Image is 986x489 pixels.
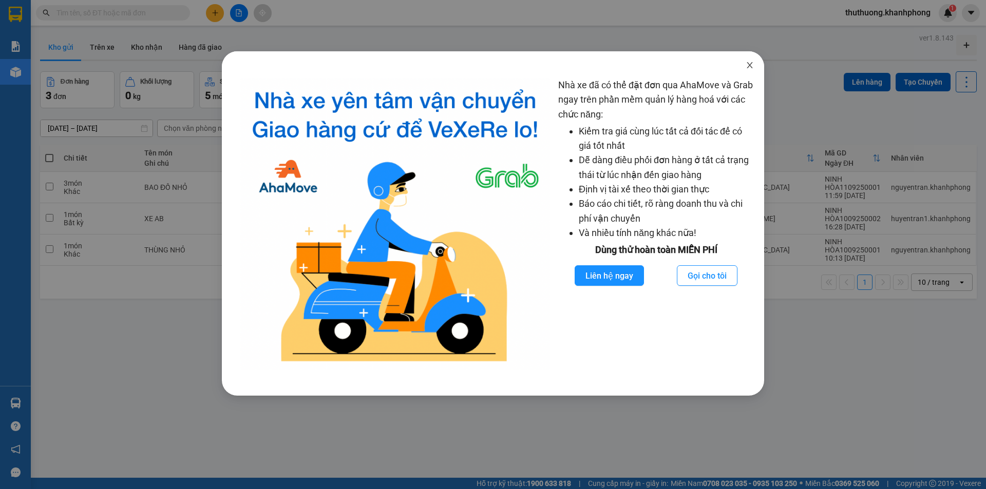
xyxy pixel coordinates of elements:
img: logo [240,78,550,370]
li: Dễ dàng điều phối đơn hàng ở tất cả trạng thái từ lúc nhận đến giao hàng [579,153,754,182]
span: Liên hệ ngay [585,269,633,282]
button: Liên hệ ngay [575,265,644,286]
div: Nhà xe đã có thể đặt đơn qua AhaMove và Grab ngay trên phần mềm quản lý hàng hoá với các chức năng: [558,78,754,370]
li: Định vị tài xế theo thời gian thực [579,182,754,197]
li: Và nhiều tính năng khác nữa! [579,226,754,240]
span: close [746,61,754,69]
button: Close [735,51,764,80]
span: Gọi cho tôi [688,269,727,282]
div: Dùng thử hoàn toàn MIỄN PHÍ [558,243,754,257]
button: Gọi cho tôi [677,265,737,286]
li: Kiểm tra giá cùng lúc tất cả đối tác để có giá tốt nhất [579,124,754,153]
li: Báo cáo chi tiết, rõ ràng doanh thu và chi phí vận chuyển [579,197,754,226]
